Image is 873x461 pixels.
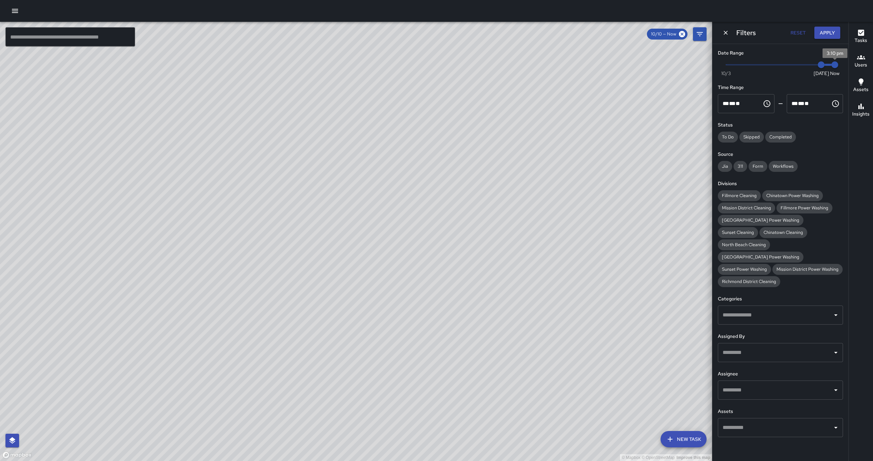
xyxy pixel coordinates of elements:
[718,254,803,261] span: [GEOGRAPHIC_DATA] Power Washing
[718,132,738,143] div: To Do
[734,163,747,170] span: 311
[749,163,767,170] span: Form
[718,192,761,199] span: Fillmore Cleaning
[769,161,798,172] div: Workflows
[852,110,870,118] h6: Insights
[830,70,840,77] span: Now
[849,74,873,98] button: Assets
[814,70,829,77] span: [DATE]
[829,97,842,110] button: Choose time, selected time is 11:59 PM
[718,333,843,340] h6: Assigned By
[718,121,843,129] h6: Status
[791,101,798,106] span: Hours
[831,423,841,432] button: Open
[759,227,807,238] div: Chinatown Cleaning
[718,215,803,226] div: [GEOGRAPHIC_DATA] Power Washing
[853,86,869,93] h6: Assets
[749,161,767,172] div: Form
[849,25,873,49] button: Tasks
[718,190,761,201] div: Fillmore Cleaning
[734,161,747,172] div: 311
[718,278,780,285] span: Richmond District Cleaning
[718,276,780,287] div: Richmond District Cleaning
[647,31,680,38] span: 10/10 — Now
[814,27,840,39] button: Apply
[787,27,809,39] button: Reset
[762,190,823,201] div: Chinatown Power Washing
[647,29,687,40] div: 10/10 — Now
[718,229,758,236] span: Sunset Cleaning
[718,227,758,238] div: Sunset Cleaning
[831,348,841,357] button: Open
[831,385,841,395] button: Open
[718,161,732,172] div: Jia
[760,97,774,110] button: Choose time, selected time is 12:00 AM
[765,134,796,140] span: Completed
[718,295,843,303] h6: Categories
[718,163,732,170] span: Jia
[772,266,843,273] span: Mission District Power Washing
[721,28,731,38] button: Dismiss
[855,37,867,44] h6: Tasks
[718,264,771,275] div: Sunset Power Washing
[849,49,873,74] button: Users
[804,101,809,106] span: Meridiem
[718,239,770,250] div: North Beach Cleaning
[718,266,771,273] span: Sunset Power Washing
[661,431,707,447] button: New Task
[739,134,764,140] span: Skipped
[721,70,731,77] span: 10/3
[827,50,843,56] span: 3:10 pm
[718,252,803,263] div: [GEOGRAPHIC_DATA] Power Washing
[718,151,843,158] h6: Source
[718,217,803,224] span: [GEOGRAPHIC_DATA] Power Washing
[718,370,843,378] h6: Assignee
[718,84,843,91] h6: Time Range
[718,49,843,57] h6: Date Range
[718,134,738,140] span: To Do
[718,180,843,188] h6: Divisions
[718,205,775,211] span: Mission District Cleaning
[765,132,796,143] div: Completed
[718,241,770,248] span: North Beach Cleaning
[798,101,804,106] span: Minutes
[831,310,841,320] button: Open
[723,101,729,106] span: Hours
[736,27,756,38] h6: Filters
[718,203,775,213] div: Mission District Cleaning
[855,61,867,69] h6: Users
[693,27,707,41] button: Filters
[769,163,798,170] span: Workflows
[772,264,843,275] div: Mission District Power Washing
[849,98,873,123] button: Insights
[736,101,740,106] span: Meridiem
[776,203,832,213] div: Fillmore Power Washing
[718,408,843,415] h6: Assets
[762,192,823,199] span: Chinatown Power Washing
[776,205,832,211] span: Fillmore Power Washing
[739,132,764,143] div: Skipped
[759,229,807,236] span: Chinatown Cleaning
[729,101,736,106] span: Minutes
